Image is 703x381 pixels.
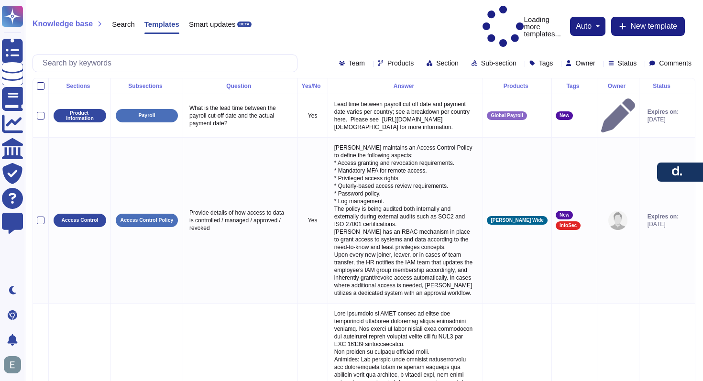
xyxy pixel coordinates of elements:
input: Search by keywords [38,55,297,72]
span: Global Payroll [491,113,523,118]
div: Status [643,83,683,89]
img: user [608,211,627,230]
div: Answer [332,83,479,89]
span: Tags [539,60,553,66]
span: [DATE] [648,116,679,123]
span: [PERSON_NAME] Wide [491,218,543,223]
span: auto [576,22,592,30]
span: Templates [144,21,179,28]
span: Products [387,60,414,66]
div: Question [187,83,294,89]
button: New template [611,17,685,36]
div: BETA [237,22,251,27]
div: Sections [53,83,107,89]
p: Provide details of how access to data is controlled / managed / approved / revoked [187,207,294,234]
span: New [560,213,570,218]
span: Expires on: [648,108,679,116]
span: Knowledge base [33,20,93,28]
p: Payroll [138,113,155,118]
span: Sub-section [481,60,516,66]
span: New [560,113,570,118]
span: [DATE] [648,220,679,228]
span: New template [630,22,677,30]
span: Owner [575,60,595,66]
img: user [4,356,21,373]
div: Products [487,83,547,89]
div: Yes/No [302,83,324,89]
p: Access Control Policy [121,218,174,223]
button: auto [576,22,600,30]
span: Expires on: [648,213,679,220]
div: Owner [601,83,635,89]
p: Yes [302,112,324,120]
p: [PERSON_NAME] maintains an Access Control Policy to define the following aspects: * Access granti... [332,142,479,299]
p: Access Control [61,218,98,223]
button: user [2,354,28,375]
span: Team [349,60,365,66]
span: Section [436,60,459,66]
span: Comments [659,60,692,66]
div: Tags [556,83,593,89]
span: InfoSec [560,223,577,228]
p: Product Information [57,110,103,120]
span: Search [112,21,135,28]
p: What is the lead time between the payroll cut-off date and the actual payment date? [187,102,294,130]
div: Subsections [115,83,179,89]
span: Smart updates [189,21,236,28]
span: Status [618,60,637,66]
p: Lead time between payroll cut off date and payment date varies per country; see a breakdown per c... [332,98,479,133]
p: Yes [302,217,324,224]
p: Loading more templates... [483,6,565,47]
